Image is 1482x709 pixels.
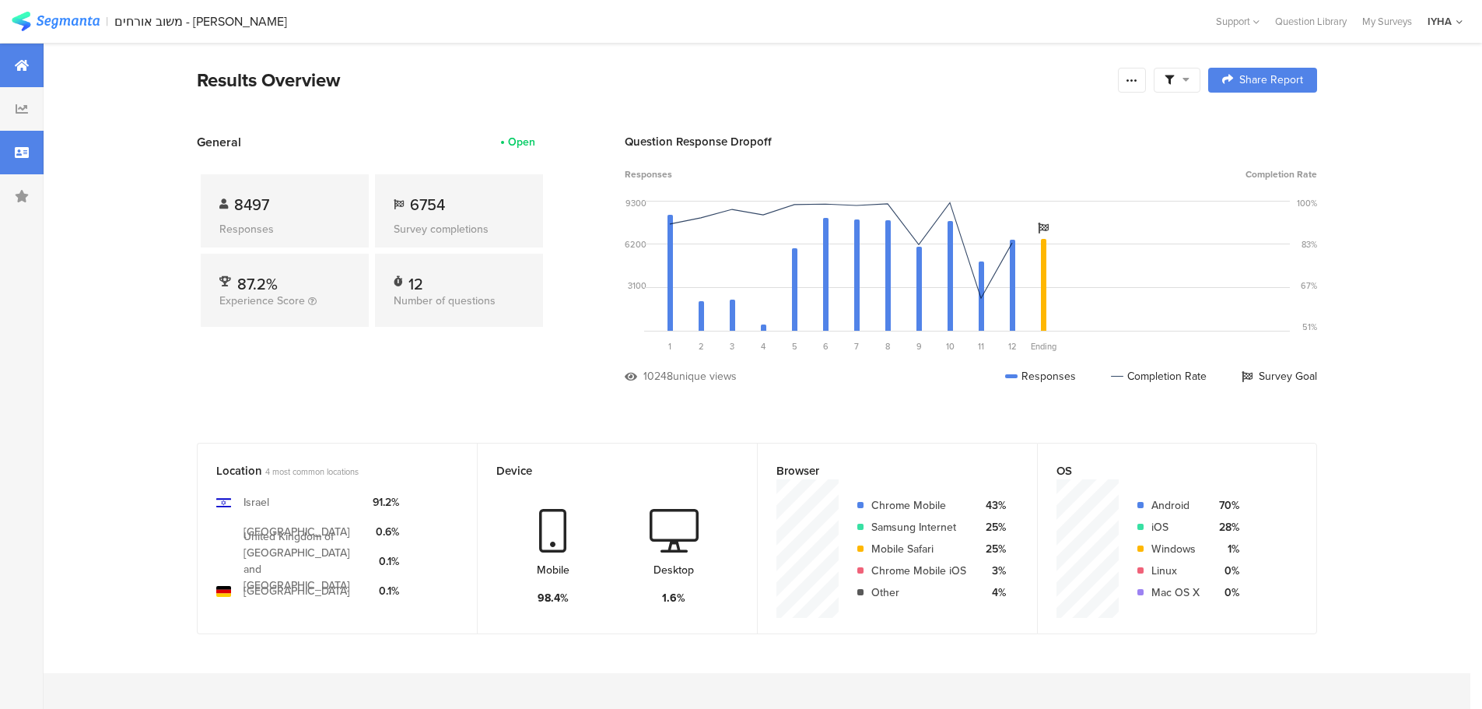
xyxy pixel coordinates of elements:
[265,465,359,478] span: 4 most common locations
[1111,368,1207,384] div: Completion Rate
[243,583,350,599] div: [GEOGRAPHIC_DATA]
[871,519,966,535] div: Samsung Internet
[219,221,350,237] div: Responses
[394,293,496,309] span: Number of questions
[1239,75,1303,86] span: Share Report
[216,462,433,479] div: Location
[871,541,966,557] div: Mobile Safari
[1212,563,1239,579] div: 0%
[823,340,829,353] span: 6
[537,562,569,578] div: Mobile
[373,524,399,540] div: 0.6%
[538,590,569,606] div: 98.4%
[979,519,1006,535] div: 25%
[1212,584,1239,601] div: 0%
[885,340,890,353] span: 8
[237,272,278,296] span: 87.2%
[219,293,305,309] span: Experience Score
[653,562,694,578] div: Desktop
[1302,321,1317,333] div: 51%
[979,541,1006,557] div: 25%
[1301,279,1317,292] div: 67%
[871,497,966,514] div: Chrome Mobile
[792,340,797,353] span: 5
[114,14,287,29] div: משוב אורחים - [PERSON_NAME]
[1428,14,1452,29] div: IYHA
[1151,584,1200,601] div: Mac OS X
[243,494,269,511] div: Israel
[946,340,955,353] span: 10
[1297,197,1317,209] div: 100%
[978,340,984,353] span: 11
[871,584,966,601] div: Other
[625,133,1317,150] div: Question Response Dropoff
[1267,14,1354,29] a: Question Library
[979,584,1006,601] div: 4%
[1038,223,1049,233] i: Survey Goal
[673,368,737,384] div: unique views
[496,462,713,479] div: Device
[628,279,646,292] div: 3100
[197,133,241,151] span: General
[373,553,399,570] div: 0.1%
[1151,497,1200,514] div: Android
[1242,368,1317,384] div: Survey Goal
[394,221,524,237] div: Survey completions
[1056,462,1272,479] div: OS
[1354,14,1420,29] a: My Surveys
[625,238,646,251] div: 6200
[1212,541,1239,557] div: 1%
[1212,519,1239,535] div: 28%
[668,340,671,353] span: 1
[1008,340,1017,353] span: 12
[234,193,269,216] span: 8497
[243,528,360,594] div: United Kingdom of [GEOGRAPHIC_DATA] and [GEOGRAPHIC_DATA]
[373,583,399,599] div: 0.1%
[508,134,535,150] div: Open
[625,167,672,181] span: Responses
[979,563,1006,579] div: 3%
[1246,167,1317,181] span: Completion Rate
[871,563,966,579] div: Chrome Mobile iOS
[1212,497,1239,514] div: 70%
[1151,563,1200,579] div: Linux
[12,12,100,31] img: segmanta logo
[408,272,423,288] div: 12
[1302,238,1317,251] div: 83%
[776,462,993,479] div: Browser
[979,497,1006,514] div: 43%
[625,197,646,209] div: 9300
[1005,368,1076,384] div: Responses
[761,340,766,353] span: 4
[1028,340,1059,353] div: Ending
[197,66,1110,94] div: Results Overview
[1151,541,1200,557] div: Windows
[699,340,704,353] span: 2
[916,340,922,353] span: 9
[854,340,859,353] span: 7
[1216,9,1260,33] div: Support
[106,12,108,30] div: |
[662,590,685,606] div: 1.6%
[643,368,673,384] div: 10248
[730,340,734,353] span: 3
[1151,519,1200,535] div: iOS
[373,494,399,511] div: 91.2%
[410,193,445,216] span: 6754
[243,524,350,540] div: [GEOGRAPHIC_DATA]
